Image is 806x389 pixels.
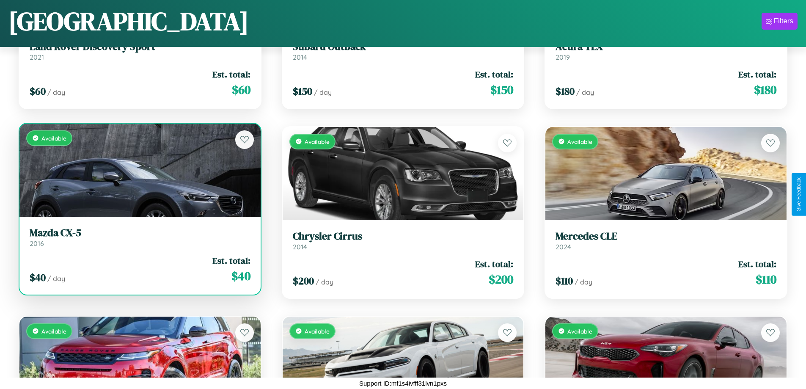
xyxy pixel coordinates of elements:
[556,230,776,251] a: Mercedes CLE2024
[30,84,46,98] span: $ 60
[30,41,250,53] h3: Land Rover Discovery Sport
[738,258,776,270] span: Est. total:
[556,243,571,251] span: 2024
[576,88,594,97] span: / day
[556,84,575,98] span: $ 180
[293,230,514,251] a: Chrysler Cirrus2014
[212,254,250,267] span: Est. total:
[475,68,513,80] span: Est. total:
[30,239,44,248] span: 2016
[575,278,592,286] span: / day
[305,328,330,335] span: Available
[756,271,776,288] span: $ 110
[556,274,573,288] span: $ 110
[231,268,250,284] span: $ 40
[30,227,250,239] h3: Mazda CX-5
[293,84,312,98] span: $ 150
[556,53,570,61] span: 2019
[30,227,250,248] a: Mazda CX-52016
[567,138,592,145] span: Available
[556,230,776,243] h3: Mercedes CLE
[47,88,65,97] span: / day
[567,328,592,335] span: Available
[30,41,250,61] a: Land Rover Discovery Sport2021
[30,53,44,61] span: 2021
[212,68,250,80] span: Est. total:
[41,135,66,142] span: Available
[316,278,333,286] span: / day
[293,41,514,53] h3: Subaru Outback
[8,4,249,39] h1: [GEOGRAPHIC_DATA]
[47,274,65,283] span: / day
[293,274,314,288] span: $ 200
[293,230,514,243] h3: Chrysler Cirrus
[774,17,793,25] div: Filters
[754,81,776,98] span: $ 180
[232,81,250,98] span: $ 60
[556,41,776,53] h3: Acura TLX
[30,270,46,284] span: $ 40
[314,88,332,97] span: / day
[293,243,307,251] span: 2014
[762,13,798,30] button: Filters
[475,258,513,270] span: Est. total:
[359,378,447,389] p: Support ID: mf1s4ivfff31lvn1pxs
[738,68,776,80] span: Est. total:
[41,328,66,335] span: Available
[305,138,330,145] span: Available
[293,53,307,61] span: 2014
[490,81,513,98] span: $ 150
[293,41,514,61] a: Subaru Outback2014
[489,271,513,288] span: $ 200
[796,177,802,212] div: Give Feedback
[556,41,776,61] a: Acura TLX2019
